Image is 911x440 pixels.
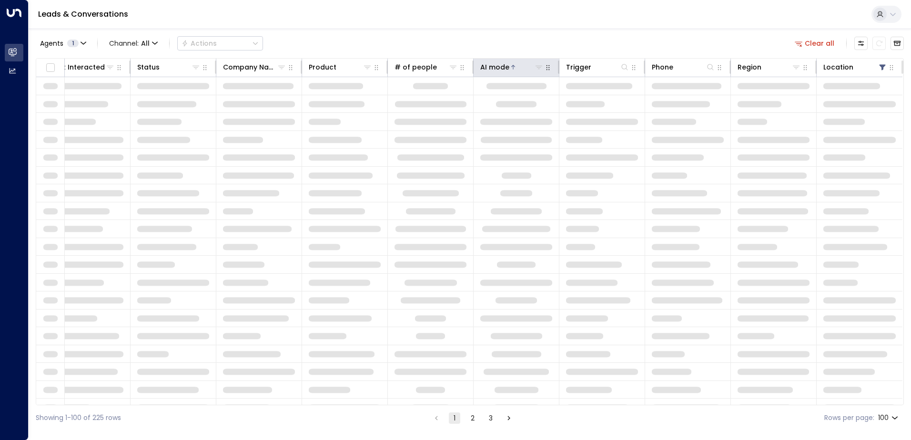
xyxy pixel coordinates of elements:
[36,413,121,423] div: Showing 1-100 of 225 rows
[67,40,79,47] span: 1
[38,9,128,20] a: Leads & Conversations
[738,61,761,73] div: Region
[485,412,496,424] button: Go to page 3
[449,412,460,424] button: page 1
[738,61,801,73] div: Region
[854,37,868,50] button: Customize
[309,61,372,73] div: Product
[566,61,591,73] div: Trigger
[652,61,715,73] div: Phone
[51,61,115,73] div: Last Interacted
[177,36,263,50] button: Actions
[652,61,673,73] div: Phone
[177,36,263,50] div: Button group with a nested menu
[141,40,150,47] span: All
[309,61,336,73] div: Product
[40,40,63,47] span: Agents
[137,61,201,73] div: Status
[105,37,162,50] span: Channel:
[878,411,900,425] div: 100
[824,413,874,423] label: Rows per page:
[823,61,887,73] div: Location
[467,412,478,424] button: Go to page 2
[182,39,217,48] div: Actions
[823,61,853,73] div: Location
[395,61,458,73] div: # of people
[480,61,544,73] div: AI mode
[480,61,509,73] div: AI mode
[137,61,160,73] div: Status
[395,61,437,73] div: # of people
[791,37,839,50] button: Clear all
[223,61,286,73] div: Company Name
[872,37,886,50] span: Refresh
[566,61,629,73] div: Trigger
[891,37,904,50] button: Archived Leads
[36,37,90,50] button: Agents1
[503,412,515,424] button: Go to next page
[430,412,515,424] nav: pagination navigation
[51,61,105,73] div: Last Interacted
[223,61,277,73] div: Company Name
[105,37,162,50] button: Channel:All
